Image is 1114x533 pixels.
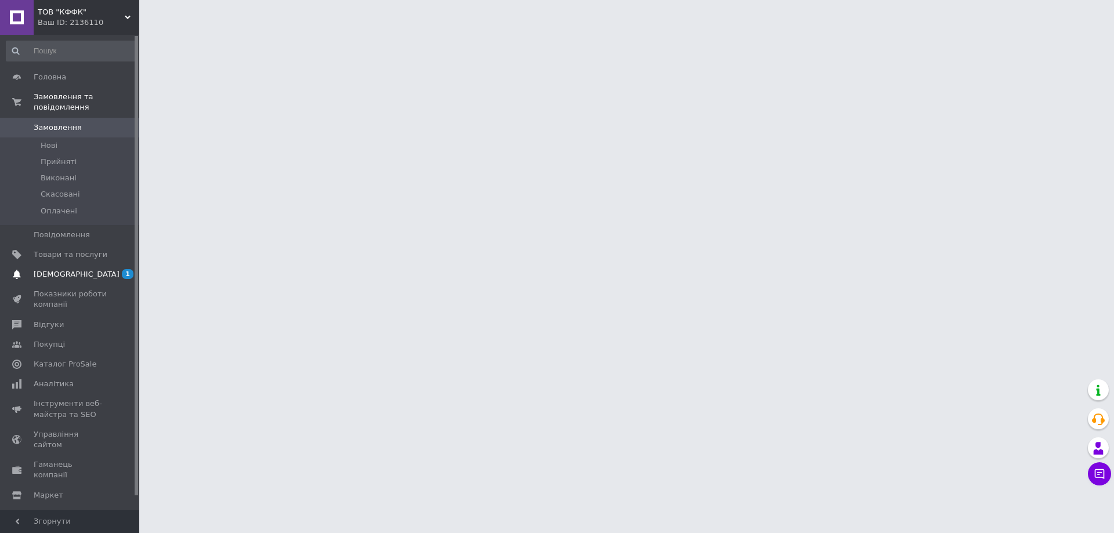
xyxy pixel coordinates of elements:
span: Замовлення [34,122,82,133]
span: 1 [122,269,133,279]
span: [DEMOGRAPHIC_DATA] [34,269,120,280]
span: Нові [41,140,57,151]
span: Повідомлення [34,230,90,240]
span: Каталог ProSale [34,359,96,369]
span: Відгуки [34,320,64,330]
span: Інструменти веб-майстра та SEO [34,398,107,419]
span: Аналітика [34,379,74,389]
div: Ваш ID: 2136110 [38,17,139,28]
span: Покупці [34,339,65,350]
span: Гаманець компанії [34,459,107,480]
span: Оплачені [41,206,77,216]
span: Товари та послуги [34,249,107,260]
span: Скасовані [41,189,80,200]
span: Управління сайтом [34,429,107,450]
input: Пошук [6,41,137,61]
span: Показники роботи компанії [34,289,107,310]
button: Чат з покупцем [1088,462,1111,485]
span: ТОВ "КФФК" [38,7,125,17]
span: Замовлення та повідомлення [34,92,139,113]
span: Прийняті [41,157,77,167]
span: Виконані [41,173,77,183]
span: Маркет [34,490,63,501]
span: Головна [34,72,66,82]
